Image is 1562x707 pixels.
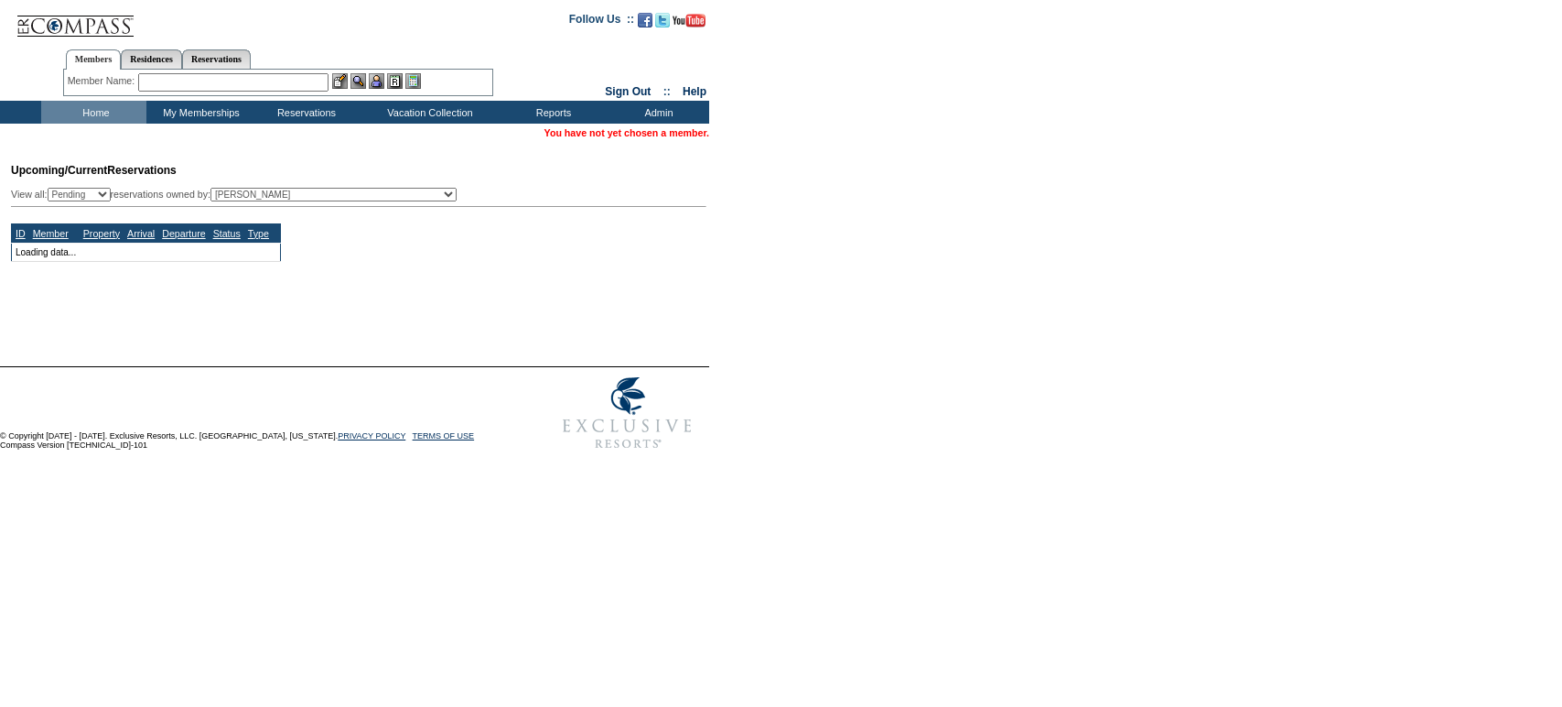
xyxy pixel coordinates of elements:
td: Reports [499,101,604,124]
a: Arrival [127,228,155,239]
a: Subscribe to our YouTube Channel [673,18,706,29]
td: Loading data... [12,243,281,261]
span: Upcoming/Current [11,164,107,177]
a: Status [213,228,241,239]
a: Reservations [182,49,251,69]
a: Help [683,85,706,98]
div: View all: reservations owned by: [11,188,465,201]
div: Member Name: [68,73,138,89]
img: Follow us on Twitter [655,13,670,27]
img: b_edit.gif [332,73,348,89]
span: You have not yet chosen a member. [544,127,709,138]
img: Impersonate [369,73,384,89]
img: Subscribe to our YouTube Channel [673,14,706,27]
a: PRIVACY POLICY [338,431,405,441]
a: Type [248,228,269,239]
td: Home [41,101,146,124]
img: Reservations [387,73,403,89]
a: ID [16,228,26,239]
a: Property [83,228,120,239]
td: Vacation Collection [357,101,499,124]
img: View [350,73,366,89]
a: TERMS OF USE [413,431,475,441]
img: b_calculator.gif [405,73,421,89]
a: Member [33,228,69,239]
a: Become our fan on Facebook [638,18,652,29]
span: Reservations [11,164,177,177]
a: Departure [162,228,205,239]
a: Members [66,49,122,70]
td: Follow Us :: [569,11,634,33]
span: :: [663,85,671,98]
img: Become our fan on Facebook [638,13,652,27]
td: Admin [604,101,709,124]
a: Residences [121,49,182,69]
a: Follow us on Twitter [655,18,670,29]
img: Exclusive Resorts [545,367,709,459]
a: Sign Out [605,85,651,98]
td: Reservations [252,101,357,124]
td: My Memberships [146,101,252,124]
